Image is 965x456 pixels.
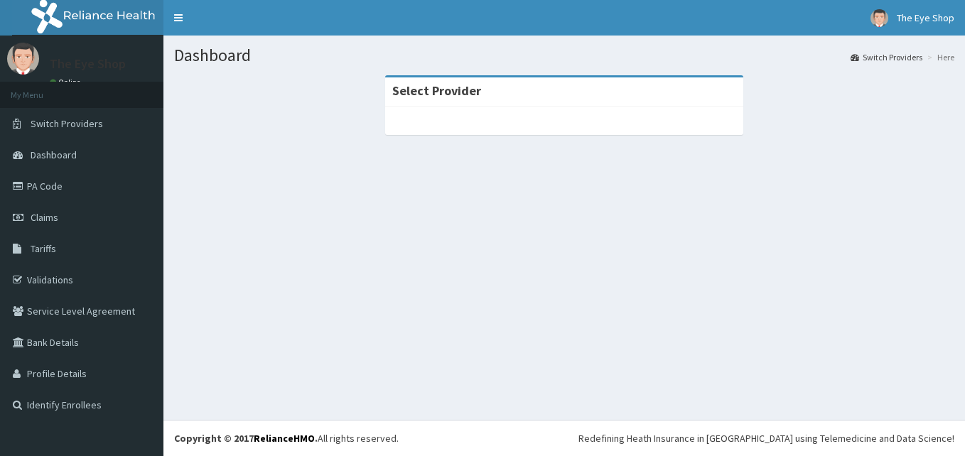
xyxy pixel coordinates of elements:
span: The Eye Shop [897,11,954,24]
h1: Dashboard [174,46,954,65]
li: Here [924,51,954,63]
a: Online [50,77,84,87]
span: Dashboard [31,148,77,161]
footer: All rights reserved. [163,420,965,456]
a: RelianceHMO [254,432,315,445]
strong: Copyright © 2017 . [174,432,318,445]
span: Switch Providers [31,117,103,130]
strong: Select Provider [392,82,481,99]
p: The Eye Shop [50,58,126,70]
img: User Image [7,43,39,75]
div: Redefining Heath Insurance in [GEOGRAPHIC_DATA] using Telemedicine and Data Science! [578,431,954,445]
a: Switch Providers [851,51,922,63]
span: Tariffs [31,242,56,255]
span: Claims [31,211,58,224]
img: User Image [870,9,888,27]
